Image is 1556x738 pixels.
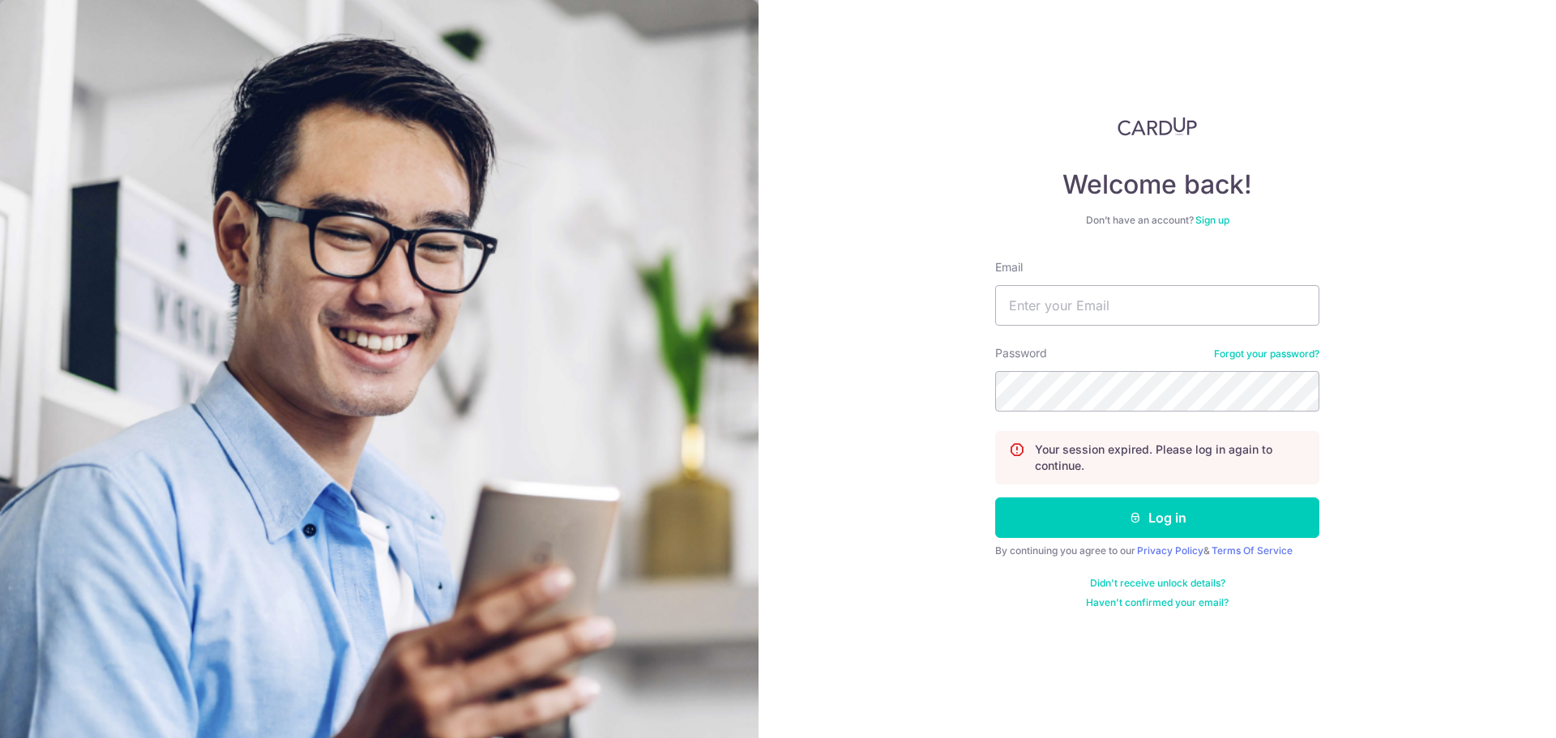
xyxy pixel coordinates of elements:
label: Password [995,345,1047,361]
a: Terms Of Service [1212,544,1293,557]
label: Email [995,259,1023,275]
a: Sign up [1195,214,1229,226]
a: Didn't receive unlock details? [1090,577,1225,590]
h4: Welcome back! [995,169,1319,201]
button: Log in [995,497,1319,538]
a: Haven't confirmed your email? [1086,596,1229,609]
img: CardUp Logo [1118,117,1197,136]
a: Privacy Policy [1137,544,1203,557]
div: Don’t have an account? [995,214,1319,227]
a: Forgot your password? [1214,348,1319,360]
input: Enter your Email [995,285,1319,326]
div: By continuing you agree to our & [995,544,1319,557]
p: Your session expired. Please log in again to continue. [1035,442,1306,474]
